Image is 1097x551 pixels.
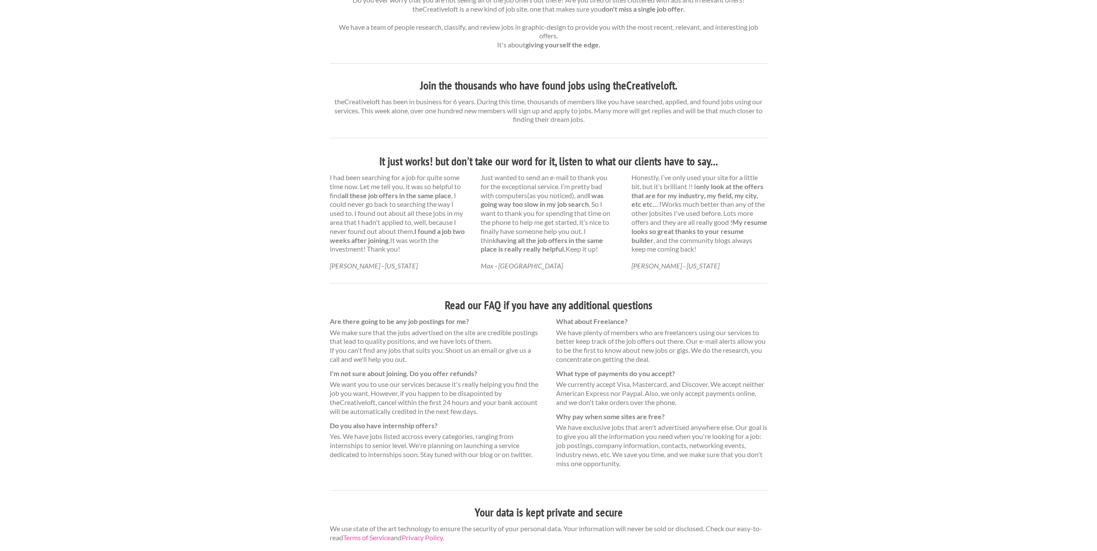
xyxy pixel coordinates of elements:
p: Honestly, I’ve only used your site for a little bit, but it’s brilliant !! I Works much better th... [631,173,767,254]
dt: Are there going to be any job postings for me? [330,317,541,326]
dt: Why pay when some sites are free? [556,412,767,421]
cite: [PERSON_NAME] - [US_STATE] [330,261,418,270]
strong: don't miss a single job offer. [602,5,685,13]
dd: Yes. We have jobs listed accross every categories, ranging from internships to senior level. We'r... [330,432,541,459]
strong: giving yourself the edge. [525,40,600,49]
strong: all these job offers in the same place [341,191,451,199]
dd: We want you to use our services because it's really helping you find the job you want. However, i... [330,380,541,416]
strong: only look at the offers that are for my industry, my field, my city, etc etc… ! [631,182,763,209]
h3: Join the thousands who have found jobs using theCreativeloft. [330,78,767,94]
dt: What type of payments do you accept? [556,369,767,378]
h3: Read our FAQ if you have any additional questions [330,297,767,314]
p: theCreativeloft has been in business for 6 years. During this time, thousands of members like you... [330,97,767,124]
p: I had been searching for a job for quite some time now. Let me tell you, it was so helpful to fin... [330,173,466,254]
strong: My resume looks so great thanks to your resume builder [631,218,767,244]
h3: It just works! but don't take our word for it, listen to what our clients have to say... [330,153,767,170]
p: We use state of the art technology to ensure the security of your personal data. Your information... [330,524,767,542]
dd: We make sure that the jobs advertised on the site are credible postings that lead to quality posi... [330,328,541,364]
dd: We currently accept Visa, Mastercard, and Discover. We accept neither American Express nor Paypal... [556,380,767,407]
a: Terms of Service [343,533,391,542]
dt: Do you also have internship offers? [330,421,541,430]
dd: We have exclusive jobs that aren't advertised anywhere else. Our goal is to give you all the info... [556,423,767,468]
dt: What about Freelance? [556,317,767,326]
cite: [PERSON_NAME] - [US_STATE] [631,261,719,270]
dd: We have plenty of members who are freelancers using our services to better keep track of the job ... [556,328,767,364]
strong: I found a job two weeks after joining. [330,227,465,244]
dt: I'm not sure about joining. Do you offer refunds? [330,369,541,378]
strong: I was going way too slow in my job search [481,191,603,209]
a: Privacy Policy [402,533,443,542]
p: Just wanted to send an e-mail to thank you for the exceptional service. I’m pretty bad with compu... [481,173,616,254]
strong: having all the job offers in the same place is really really helpful. [481,236,603,253]
h3: Your data is kept private and secure [330,504,767,521]
cite: Max - [GEOGRAPHIC_DATA] [481,261,563,270]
